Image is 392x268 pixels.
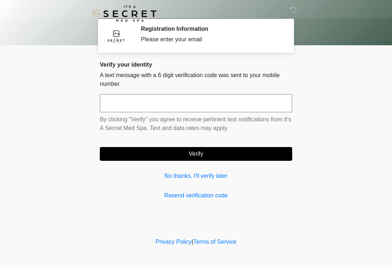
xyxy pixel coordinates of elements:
img: Agent Avatar [105,25,127,47]
p: By clicking "Verify" you agree to receive pertinent text notifications from It's A Secret Med Spa... [100,115,292,133]
a: No thanks, I'll verify later [100,172,292,180]
a: Resend verification code [100,191,292,200]
a: | [192,239,193,245]
img: It's A Secret Med Spa Logo [93,5,156,22]
h2: Verify your identity [100,61,292,68]
a: Privacy Policy [156,239,192,245]
a: Terms of Service [193,239,236,245]
div: Please enter your email [141,35,281,44]
h2: Registration Information [141,25,281,32]
p: A text message with a 6 digit verification code was sent to your mobile number. [100,71,292,88]
button: Verify [100,147,292,161]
